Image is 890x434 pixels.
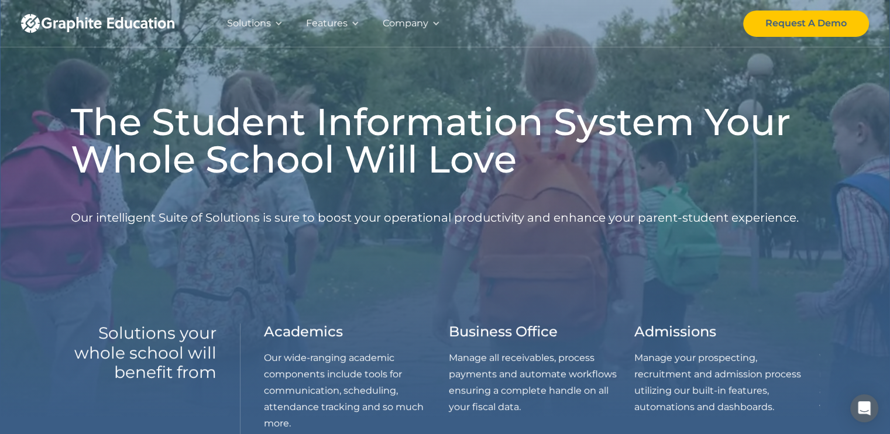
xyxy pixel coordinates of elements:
h3: Academics [264,323,343,340]
a: Request A Demo [743,11,869,37]
h2: Solutions your whole school will benefit from [71,323,217,383]
p: Manage all receivables, process payments and automate workflows ensuring a complete handle on all... [449,350,634,415]
div: Features [306,15,348,32]
div: Solutions [227,15,271,32]
div: Company [383,15,428,32]
div: Request A Demo [765,15,847,32]
h3: Business Office [449,323,558,340]
p: Our wide-ranging academic components include tools for communication, scheduling, attendance trac... [264,350,449,432]
p: Our intelligent Suite of Solutions is sure to boost your operational productivity and enhance you... [71,187,799,249]
p: Manage your prospecting, recruitment and admission process utilizing our built-in features, autom... [634,350,820,415]
h1: The Student Information System Your Whole School Will Love [71,103,820,178]
div: Open Intercom Messenger [850,394,878,422]
h3: Admissions [634,323,716,340]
